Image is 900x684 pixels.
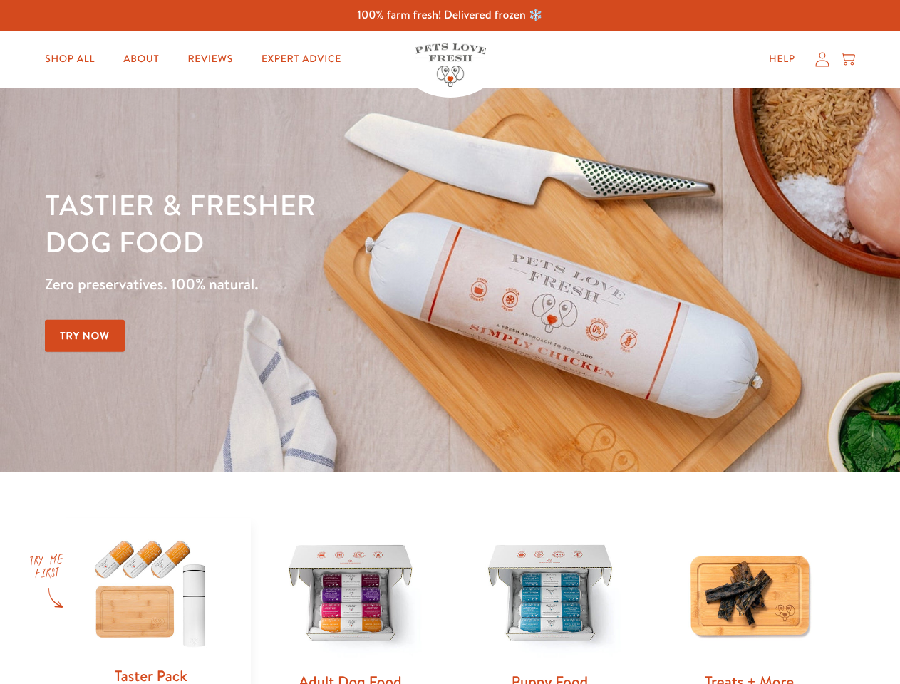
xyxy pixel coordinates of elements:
img: Pets Love Fresh [415,43,486,87]
a: Shop All [33,45,106,73]
a: Reviews [176,45,244,73]
a: About [112,45,170,73]
p: Zero preservatives. 100% natural. [45,271,585,297]
a: Try Now [45,320,125,352]
h1: Tastier & fresher dog food [45,186,585,260]
a: Help [757,45,807,73]
a: Expert Advice [250,45,353,73]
